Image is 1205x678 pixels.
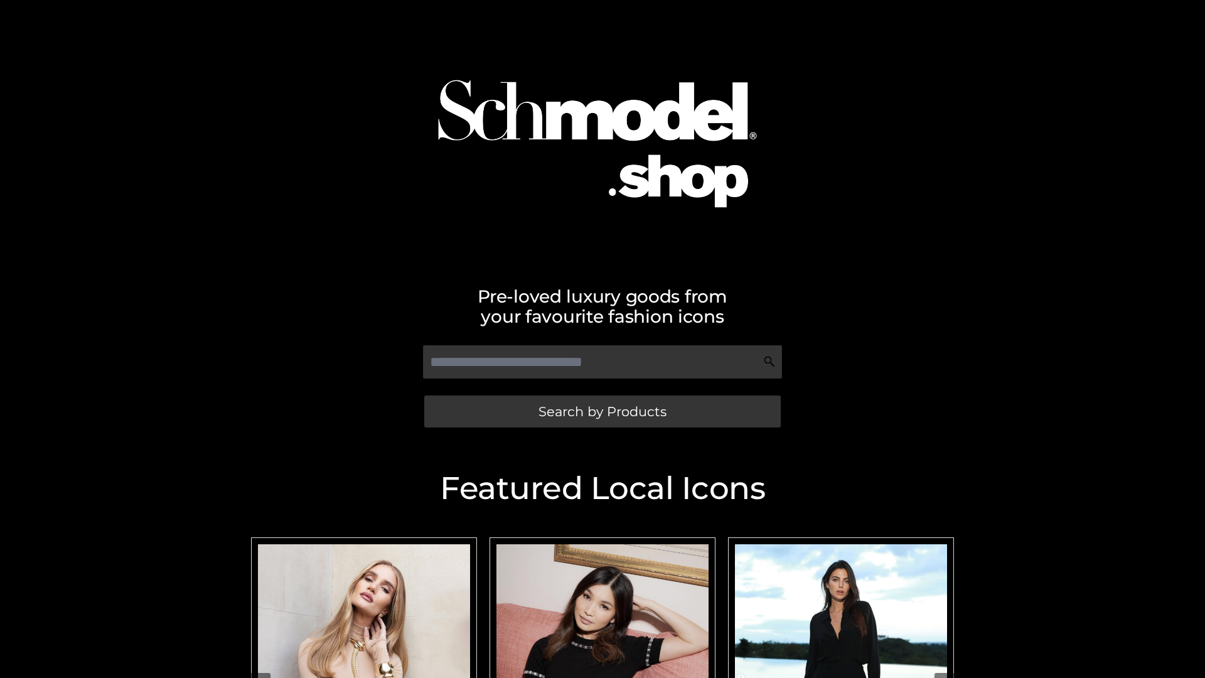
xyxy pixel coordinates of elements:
span: Search by Products [538,405,667,418]
img: Search Icon [763,355,776,368]
h2: Pre-loved luxury goods from your favourite fashion icons [245,286,960,326]
h2: Featured Local Icons​ [245,473,960,504]
a: Search by Products [424,395,781,428]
